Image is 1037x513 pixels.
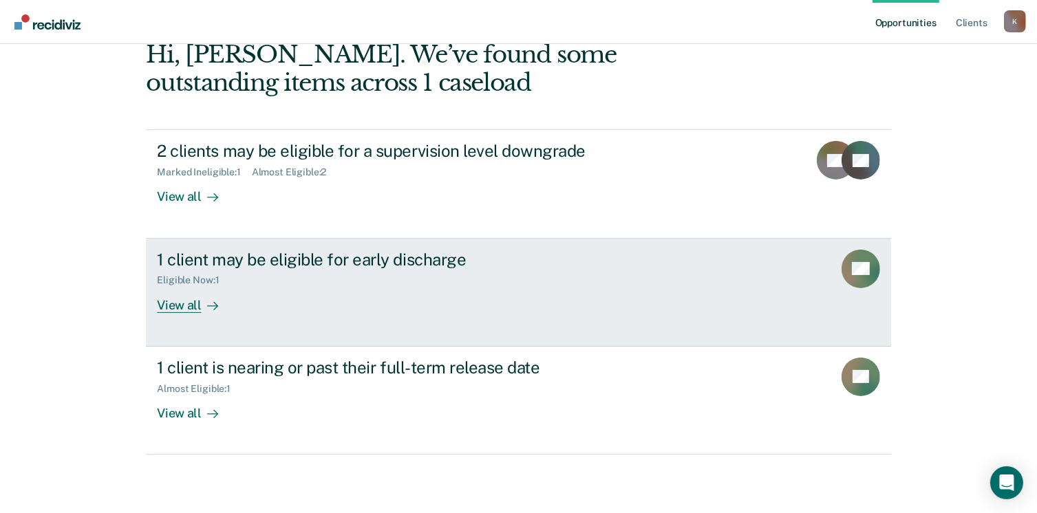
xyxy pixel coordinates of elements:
[1004,10,1026,32] div: K
[157,250,640,270] div: 1 client may be eligible for early discharge
[146,129,890,238] a: 2 clients may be eligible for a supervision level downgradeMarked Ineligible:1Almost Eligible:2Vi...
[146,41,742,97] div: Hi, [PERSON_NAME]. We’ve found some outstanding items across 1 caseload
[157,358,640,378] div: 1 client is nearing or past their full-term release date
[157,394,234,421] div: View all
[157,166,251,178] div: Marked Ineligible : 1
[252,166,338,178] div: Almost Eligible : 2
[157,141,640,161] div: 2 clients may be eligible for a supervision level downgrade
[1004,10,1026,32] button: Profile dropdown button
[157,178,234,205] div: View all
[146,347,890,455] a: 1 client is nearing or past their full-term release dateAlmost Eligible:1View all
[146,239,890,347] a: 1 client may be eligible for early dischargeEligible Now:1View all
[157,274,230,286] div: Eligible Now : 1
[14,14,81,30] img: Recidiviz
[157,383,242,395] div: Almost Eligible : 1
[990,466,1023,499] div: Open Intercom Messenger
[157,286,234,313] div: View all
